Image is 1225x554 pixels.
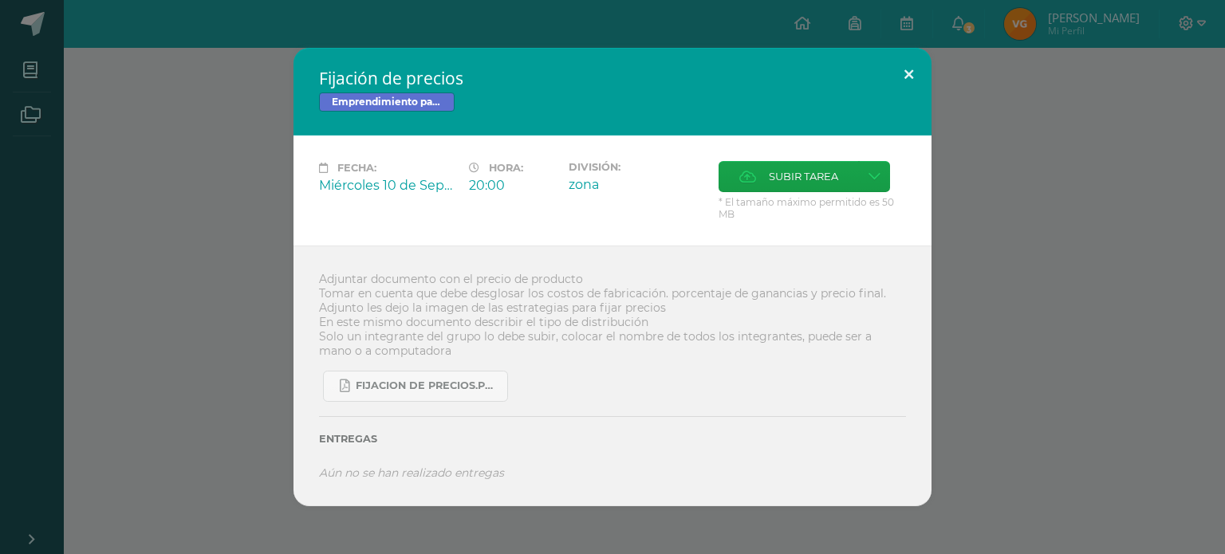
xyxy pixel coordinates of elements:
i: Aún no se han realizado entregas [319,466,504,480]
div: Miércoles 10 de Septiembre [319,178,456,193]
button: Close (Esc) [886,48,932,102]
span: Fecha: [337,162,376,174]
label: División: [569,161,706,173]
span: fijacion de precios.pdf [356,379,499,392]
div: 20:00 [469,178,556,193]
span: Emprendimiento para la Productividad [319,92,455,112]
a: fijacion de precios.pdf [323,371,508,402]
span: * El tamaño máximo permitido es 50 MB [719,196,906,220]
span: Subir tarea [769,162,838,191]
div: zona [569,177,706,192]
h2: Fijación de precios [319,67,906,89]
span: Hora: [489,162,523,174]
label: Entregas [319,433,906,445]
div: Adjuntar documento con el precio de producto Tomar en cuenta que debe desglosar los costos de fab... [293,246,932,506]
